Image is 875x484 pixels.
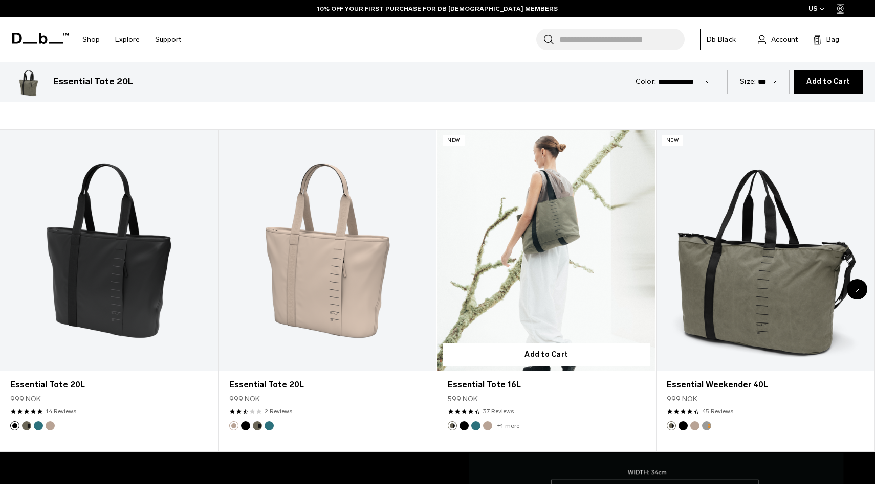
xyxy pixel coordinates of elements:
label: Color: [636,76,657,87]
span: 999 NOK [10,394,41,404]
a: Explore [115,21,140,58]
button: Black Out [679,421,688,430]
button: Midnight Teal [265,421,274,430]
button: Add to Cart [443,343,650,366]
span: 999 NOK [667,394,697,404]
span: Add to Cart [806,78,850,86]
nav: Main Navigation [75,17,189,62]
button: Forest Green [253,421,262,430]
a: Essential Tote 20L [10,379,208,391]
a: 37 reviews [483,407,514,416]
a: 10% OFF YOUR FIRST PURCHASE FOR DB [DEMOGRAPHIC_DATA] MEMBERS [317,4,558,13]
button: Black Out [241,421,250,430]
span: 999 NOK [229,394,260,404]
button: Fogbow Beige [483,421,492,430]
a: Essential Weekender 40L [657,130,874,372]
span: Bag [826,34,839,45]
button: Sand Grey [702,421,711,430]
img: Essential Tote 20L Forest Green [12,65,45,98]
a: Essential Tote 16L [448,379,645,391]
button: Forest Green [22,421,31,430]
span: 599 NOK [448,394,478,404]
a: 14 reviews [46,407,76,416]
label: Size: [740,76,756,87]
button: Bag [813,33,839,45]
span: Account [771,34,798,45]
a: +1 more [497,422,519,429]
button: Add to Cart [794,70,863,94]
button: Fogbow Beige [46,421,55,430]
button: Fogbow Beige [690,421,699,430]
p: New [443,135,465,146]
div: Next slide [847,279,867,299]
h3: Essential Tote 20L [53,75,133,88]
button: Black Out [10,421,19,430]
a: Support [155,21,181,58]
a: Account [758,33,798,45]
a: Essential Tote 20L [219,130,437,372]
a: 2 reviews [265,407,292,416]
button: Black Out [460,421,469,430]
div: 3 / 8 [437,129,657,452]
a: Essential Weekender 40L [667,379,864,391]
a: Shop [82,21,100,58]
button: Midnight Teal [34,421,43,430]
a: Db Black [700,29,742,50]
a: Essential Tote 20L [229,379,427,391]
button: Forest Green [667,421,676,430]
button: Midnight Teal [471,421,480,430]
button: Fogbow Beige [229,421,238,430]
a: Essential Tote 16L [437,130,655,372]
button: Forest Green [448,421,457,430]
div: 2 / 8 [219,129,438,452]
a: 45 reviews [702,407,733,416]
p: New [662,135,684,146]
